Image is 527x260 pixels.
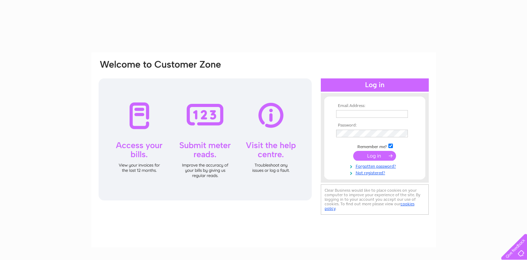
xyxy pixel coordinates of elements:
[334,104,415,108] th: Email Address:
[334,143,415,150] td: Remember me?
[325,201,414,211] a: cookies policy
[321,184,429,215] div: Clear Business would like to place cookies on your computer to improve your experience of the sit...
[336,169,415,176] a: Not registered?
[336,162,415,169] a: Forgotten password?
[353,151,396,161] input: Submit
[334,123,415,128] th: Password:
